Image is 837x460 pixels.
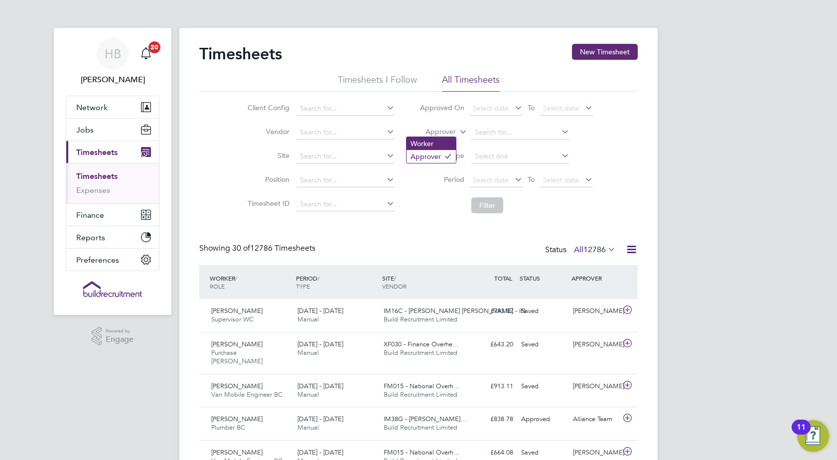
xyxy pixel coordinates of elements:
[297,415,343,423] span: [DATE] - [DATE]
[54,28,171,315] nav: Main navigation
[382,282,407,290] span: VENDOR
[76,255,119,265] span: Preferences
[232,243,250,253] span: 30 of
[569,378,621,395] div: [PERSON_NAME]
[384,415,467,423] span: IM38G - [PERSON_NAME]…
[66,38,159,86] a: HB[PERSON_NAME]
[245,127,289,136] label: Vendor
[245,151,289,160] label: Site
[407,137,456,150] li: Worker
[148,41,160,53] span: 20
[245,199,289,208] label: Timesheet ID
[297,390,319,399] span: Manual
[76,185,110,195] a: Expenses
[384,423,457,432] span: Build Recruitment Limited
[442,74,500,92] li: All Timesheets
[296,150,395,163] input: Search for...
[211,382,263,390] span: [PERSON_NAME]
[211,340,263,348] span: [PERSON_NAME]
[384,348,457,357] span: Build Recruitment Limited
[473,175,509,184] span: Select date
[66,96,159,118] button: Network
[797,420,829,452] button: Open Resource Center, 11 new notifications
[296,173,395,187] input: Search for...
[297,340,343,348] span: [DATE] - [DATE]
[92,327,134,346] a: Powered byEngage
[66,74,159,86] span: Hayley Barrance
[207,269,293,295] div: WORKER
[297,423,319,432] span: Manual
[384,340,459,348] span: XF030 - Finance Overhe…
[105,47,121,60] span: HB
[411,127,456,137] label: Approver
[245,103,289,112] label: Client Config
[384,448,460,457] span: FM015 - National Overh…
[296,126,395,140] input: Search for...
[473,104,509,113] span: Select date
[465,303,517,319] div: £793.82
[76,103,108,112] span: Network
[235,274,237,282] span: /
[384,390,457,399] span: Build Recruitment Limited
[83,281,142,297] img: buildrec-logo-retina.png
[384,382,460,390] span: FM015 - National Overh…
[76,171,118,181] a: Timesheets
[494,274,512,282] span: TOTAL
[297,448,343,457] span: [DATE] - [DATE]
[296,197,395,211] input: Search for...
[66,141,159,163] button: Timesheets
[76,125,94,135] span: Jobs
[76,148,118,157] span: Timesheets
[66,163,159,203] div: Timesheets
[419,103,464,112] label: Approved On
[517,411,569,428] div: Approved
[106,335,134,344] span: Engage
[297,307,343,315] span: [DATE] - [DATE]
[517,269,569,287] div: STATUS
[525,101,538,114] span: To
[569,269,621,287] div: APPROVER
[293,269,380,295] div: PERIOD
[338,74,417,92] li: Timesheets I Follow
[211,415,263,423] span: [PERSON_NAME]
[471,197,503,213] button: Filter
[296,102,395,116] input: Search for...
[66,249,159,271] button: Preferences
[407,150,456,163] li: Approver
[211,348,263,365] span: Purchase [PERSON_NAME]
[569,336,621,353] div: [PERSON_NAME]
[76,210,104,220] span: Finance
[572,44,638,60] button: New Timesheet
[465,411,517,428] div: £838.78
[297,382,343,390] span: [DATE] - [DATE]
[199,44,282,64] h2: Timesheets
[545,243,618,257] div: Status
[574,245,616,255] label: All
[76,233,105,242] span: Reports
[419,175,464,184] label: Period
[210,282,225,290] span: ROLE
[797,427,806,440] div: 11
[211,307,263,315] span: [PERSON_NAME]
[465,336,517,353] div: £643.20
[543,104,579,113] span: Select date
[394,274,396,282] span: /
[296,282,310,290] span: TYPE
[465,378,517,395] div: £913.11
[384,315,457,323] span: Build Recruitment Limited
[297,315,319,323] span: Manual
[232,243,315,253] span: 12786 Timesheets
[211,315,254,323] span: Supervisor WC
[199,243,317,254] div: Showing
[317,274,319,282] span: /
[66,226,159,248] button: Reports
[106,327,134,335] span: Powered by
[245,175,289,184] label: Position
[66,204,159,226] button: Finance
[297,348,319,357] span: Manual
[525,173,538,186] span: To
[211,390,282,399] span: Van Mobile Engineer BC
[211,448,263,457] span: [PERSON_NAME]
[569,303,621,319] div: [PERSON_NAME]
[66,281,159,297] a: Go to home page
